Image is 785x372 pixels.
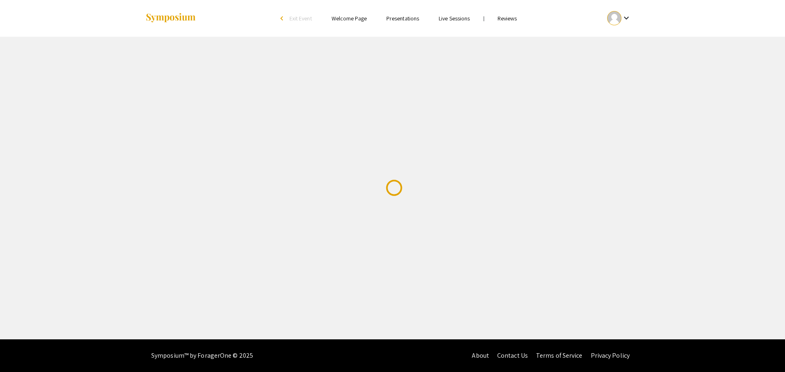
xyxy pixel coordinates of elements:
[591,351,630,360] a: Privacy Policy
[145,13,196,24] img: Symposium by ForagerOne
[151,339,253,372] div: Symposium™ by ForagerOne © 2025
[480,15,488,22] li: |
[621,13,631,23] mat-icon: Expand account dropdown
[332,15,367,22] a: Welcome Page
[386,15,419,22] a: Presentations
[280,16,285,21] div: arrow_back_ios
[599,9,640,27] button: Expand account dropdown
[536,351,583,360] a: Terms of Service
[439,15,470,22] a: Live Sessions
[750,335,779,366] iframe: Chat
[472,351,489,360] a: About
[497,351,528,360] a: Contact Us
[289,15,312,22] span: Exit Event
[498,15,517,22] a: Reviews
